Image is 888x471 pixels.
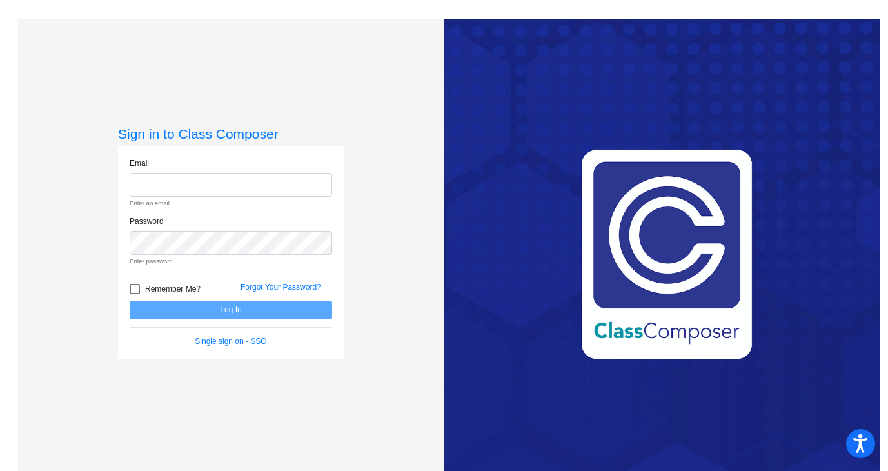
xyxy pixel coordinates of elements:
[130,215,164,227] label: Password
[118,126,344,142] h3: Sign in to Class Composer
[195,337,266,346] a: Single sign on - SSO
[241,283,321,292] a: Forgot Your Password?
[145,281,201,297] span: Remember Me?
[130,157,149,169] label: Email
[130,199,332,208] small: Enter an email.
[130,301,332,319] button: Log In
[130,257,332,266] small: Enter password.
